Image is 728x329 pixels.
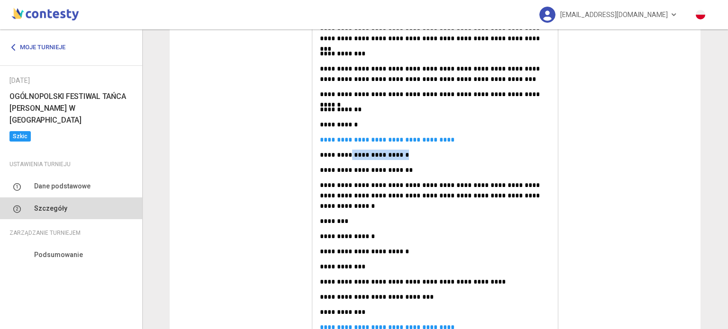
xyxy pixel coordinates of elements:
span: Szkic [9,131,31,142]
h6: OGÓLNOPOLSKI FESTIWAL TAŃCA [PERSON_NAME] W [GEOGRAPHIC_DATA] [9,90,133,126]
span: [EMAIL_ADDRESS][DOMAIN_NAME] [560,5,668,25]
span: Zarządzanie turniejem [9,228,81,238]
span: Szczegóły [34,203,67,213]
span: Podsumowanie [34,249,83,260]
div: Ustawienia turnieju [9,159,133,169]
img: number-2 [13,205,21,213]
div: [DATE] [9,75,133,86]
img: number-1 [13,183,21,191]
a: Moje turnieje [9,39,73,56]
span: Dane podstawowe [34,181,91,191]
